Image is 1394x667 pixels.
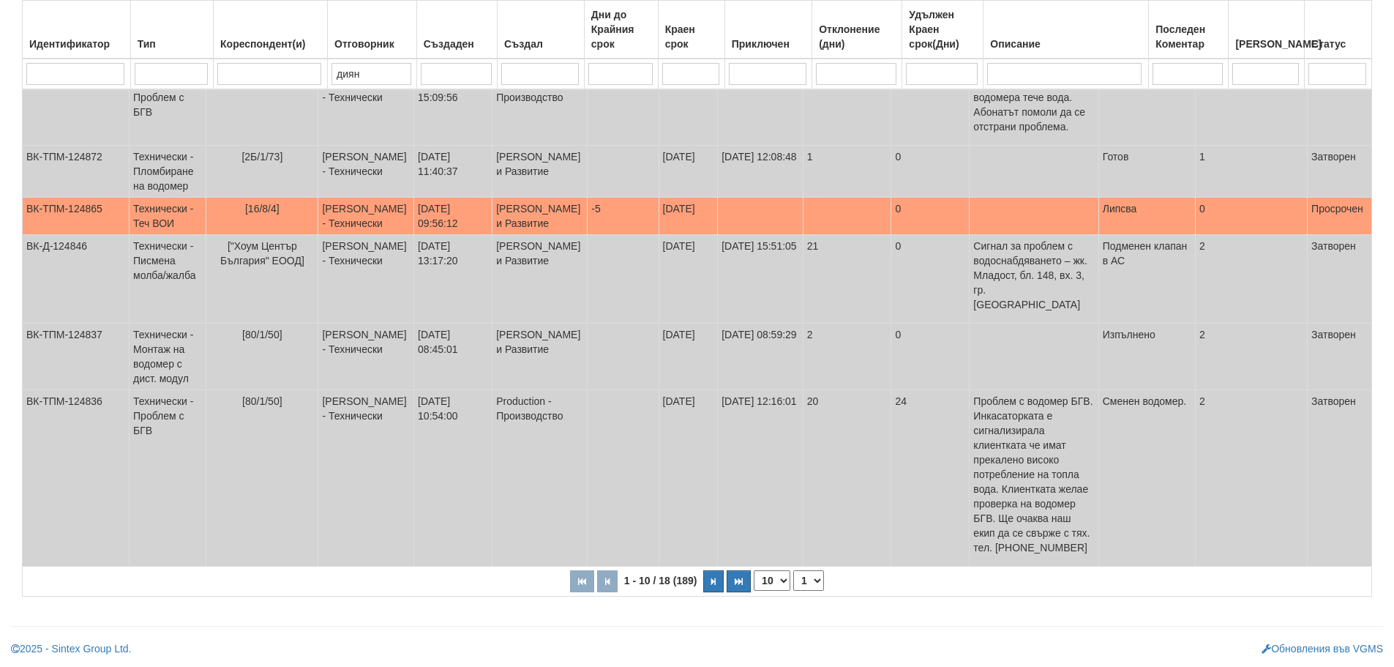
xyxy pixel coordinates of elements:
[414,146,492,198] td: [DATE] 11:40:37
[1308,198,1372,235] td: Просрочен
[130,146,206,198] td: Технически - Пломбиране на водомер
[1308,34,1368,54] div: Статус
[1196,146,1308,198] td: 1
[416,1,497,59] th: Създаден: No sort applied, activate to apply an ascending sort
[754,570,790,591] select: Брой редове на страница
[318,146,414,198] td: [PERSON_NAME] - Технически
[793,570,824,591] select: Страница номер
[812,1,902,59] th: Отклонение (дни): No sort applied, activate to apply an ascending sort
[591,203,600,215] span: -5
[718,235,803,324] td: [DATE] 15:51:05
[1232,34,1300,54] div: [PERSON_NAME]
[727,570,751,592] button: Последна страница
[1196,235,1308,324] td: 2
[1308,324,1372,390] td: Затворен
[1153,19,1224,54] div: Последен Коментар
[662,19,721,54] div: Краен срок
[718,72,803,146] td: [DATE] 07:42:14
[902,1,983,59] th: Удължен Краен срок(Дни): No sort applied, activate to apply an ascending sort
[1229,1,1305,59] th: Брой Файлове: No sort applied, activate to apply an ascending sort
[23,235,130,324] td: ВК-Д-124846
[570,570,594,592] button: Първа страница
[1196,198,1308,235] td: 0
[23,72,130,146] td: ВК-ТПМ-124936
[906,4,979,54] div: Удължен Краен срок(Дни)
[242,395,282,407] span: [80/1/50]
[318,72,414,146] td: [PERSON_NAME] - Технически
[584,1,658,59] th: Дни до Крайния срок: No sort applied, activate to apply an ascending sort
[659,146,718,198] td: [DATE]
[803,72,891,146] td: -1
[23,390,130,567] td: ВК-ТПМ-124836
[245,203,280,215] span: [16/8/4]
[659,235,718,324] td: [DATE]
[498,1,585,59] th: Създал: No sort applied, activate to apply an ascending sort
[659,72,718,146] td: [DATE]
[501,34,580,54] div: Създал
[803,146,891,198] td: 1
[217,34,323,54] div: Кореспондент(и)
[703,570,724,592] button: Следваща страница
[891,72,970,146] td: 0
[318,324,414,390] td: [PERSON_NAME] - Технически
[1196,324,1308,390] td: 2
[1103,203,1137,215] span: Липсва
[318,390,414,567] td: [PERSON_NAME] - Технически
[803,390,891,567] td: 20
[421,34,493,54] div: Създаден
[891,235,970,324] td: 0
[1103,151,1129,163] span: Готов
[891,324,970,390] td: 0
[1308,72,1372,146] td: Затворен
[588,4,654,54] div: Дни до Крайния срок
[23,146,130,198] td: ВК-ТПМ-124872
[328,1,417,59] th: Отговорник: No sort applied, activate to apply an ascending sort
[414,324,492,390] td: [DATE] 08:45:01
[130,324,206,390] td: Технически - Монтаж на водомер с дист. модул
[891,390,970,567] td: 24
[597,570,618,592] button: Предишна страница
[130,1,213,59] th: Тип: No sort applied, activate to apply an ascending sort
[241,151,282,163] span: [2Б/1/73]
[973,239,1094,312] p: Сигнал за проблем с водоснабдяването – жк. Младост, бл. 148, вх. 3, гр. [GEOGRAPHIC_DATA]
[659,198,718,235] td: [DATE]
[1103,240,1188,267] span: Подменен клапан в АС
[11,643,132,655] a: 2025 - Sintex Group Ltd.
[1262,643,1383,655] a: Обновления във VGMS
[1308,390,1372,567] td: Затворен
[414,72,492,146] td: [DATE] 15:09:56
[1196,390,1308,567] td: 2
[891,146,970,198] td: 0
[23,324,130,390] td: ВК-ТПМ-124837
[973,394,1094,555] p: Проблем с водомер БГВ. Инкасаторката е сигнализирала клиентката че имат прекалено високо потребле...
[803,324,891,390] td: 2
[659,390,718,567] td: [DATE]
[23,1,131,59] th: Идентификатор: No sort applied, activate to apply an ascending sort
[492,146,588,198] td: [PERSON_NAME] и Развитие
[135,34,209,54] div: Тип
[718,324,803,390] td: [DATE] 08:59:29
[130,390,206,567] td: Технически - Проблем с БГВ
[214,1,328,59] th: Кореспондент(и): No sort applied, activate to apply an ascending sort
[1149,1,1229,59] th: Последен Коментар: No sort applied, activate to apply an ascending sort
[414,235,492,324] td: [DATE] 13:17:20
[220,240,304,267] span: ["Хоум Център България" ЕООД]
[242,329,282,340] span: [80/1/50]
[718,390,803,567] td: [DATE] 12:16:01
[983,1,1149,59] th: Описание: No sort applied, activate to apply an ascending sort
[318,198,414,235] td: [PERSON_NAME] - Технически
[658,1,724,59] th: Краен срок: No sort applied, activate to apply an ascending sort
[1308,146,1372,198] td: Затворен
[729,34,808,54] div: Приключен
[331,34,413,54] div: Отговорник
[130,198,206,235] td: Технически - Теч ВОИ
[414,198,492,235] td: [DATE] 09:56:12
[724,1,812,59] th: Приключен: No sort applied, activate to apply an ascending sort
[1196,72,1308,146] td: 1
[987,34,1144,54] div: Описание
[130,235,206,324] td: Технически - Писмена молба/жалба
[973,75,1094,134] p: От връзката преди водомера тече вода. Абонатът помоли да се отстрани проблема.
[891,198,970,235] td: 0
[659,324,718,390] td: [DATE]
[621,575,701,586] span: 1 - 10 / 18 (189)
